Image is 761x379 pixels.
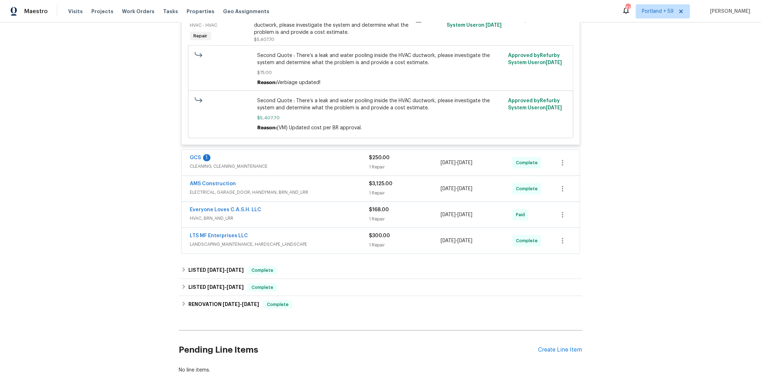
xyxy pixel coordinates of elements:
[207,285,224,290] span: [DATE]
[257,125,277,130] span: Reason:
[441,211,472,218] span: -
[91,8,113,15] span: Projects
[369,181,393,186] span: $3,125.00
[441,186,456,191] span: [DATE]
[508,53,562,65] span: Approved by Refurby System User on
[441,160,456,165] span: [DATE]
[188,283,244,292] h6: LISTED
[254,37,275,42] span: $5,407.70
[207,285,244,290] span: -
[707,8,750,15] span: [PERSON_NAME]
[441,185,472,192] span: -
[516,159,541,166] span: Complete
[369,163,441,171] div: 1 Repair
[207,268,224,272] span: [DATE]
[257,114,504,121] span: $5,407.70
[249,267,276,274] span: Complete
[369,233,390,238] span: $300.00
[190,155,201,160] a: GCS
[188,300,259,309] h6: RENOVATION
[179,367,582,374] div: No line items.
[190,23,218,27] span: HVAC - HVAC
[486,23,502,28] span: [DATE]
[441,212,456,217] span: [DATE]
[516,211,528,218] span: Paid
[179,296,582,313] div: RENOVATION [DATE]-[DATE]Complete
[257,69,504,76] span: $75.00
[257,97,504,111] span: Second Quote : There’s a leak and water pooling inside the HVAC ductwork, please investigate the ...
[223,8,269,15] span: Geo Assignments
[441,237,472,244] span: -
[441,159,472,166] span: -
[190,207,262,212] a: Everyone Loves C.A.S.H. LLC
[190,189,369,196] span: ELECTRICAL, GARAGE_DOOR, HANDYMAN, BRN_AND_LRR
[457,160,472,165] span: [DATE]
[538,347,582,353] div: Create Line Item
[191,32,210,40] span: Repair
[223,302,259,307] span: -
[457,212,472,217] span: [DATE]
[227,268,244,272] span: [DATE]
[188,266,244,275] h6: LISTED
[179,333,538,367] h2: Pending Line Items
[187,8,214,15] span: Properties
[369,155,390,160] span: $250.00
[190,181,236,186] a: AMS Construction
[257,52,504,66] span: Second Quote : There’s a leak and water pooling inside the HVAC ductwork, please investigate the ...
[516,237,541,244] span: Complete
[277,80,320,85] span: Verbiage updated!
[457,238,472,243] span: [DATE]
[190,241,369,248] span: LANDSCAPING_MAINTENANCE, HARDSCAPE_LANDSCAPE
[203,154,210,161] div: 1
[277,125,362,130] span: (VM) Updated cost per BR approval.
[625,4,630,11] div: 812
[179,279,582,296] div: LISTED [DATE]-[DATE]Complete
[369,189,441,197] div: 1 Repair
[242,302,259,307] span: [DATE]
[190,163,369,170] span: CLEANING, CLEANING_MAINTENANCE
[24,8,48,15] span: Maestro
[546,60,562,65] span: [DATE]
[223,302,240,307] span: [DATE]
[441,238,456,243] span: [DATE]
[190,233,248,238] a: LTS MF Enterprises LLC
[508,98,562,110] span: Approved by Refurby System User on
[457,186,472,191] span: [DATE]
[190,215,369,222] span: HVAC, BRN_AND_LRR
[227,285,244,290] span: [DATE]
[369,207,389,212] span: $168.00
[254,15,411,36] div: Second Quote : There’s a leak and water pooling inside the HVAC ductwork, please investigate the ...
[179,262,582,279] div: LISTED [DATE]-[DATE]Complete
[369,242,441,249] div: 1 Repair
[264,301,291,308] span: Complete
[68,8,83,15] span: Visits
[249,284,276,291] span: Complete
[642,8,674,15] span: Portland + 59
[546,105,562,110] span: [DATE]
[516,185,541,192] span: Complete
[257,80,277,85] span: Reason:
[369,216,441,223] div: 1 Repair
[207,268,244,272] span: -
[163,9,178,14] span: Tasks
[122,8,154,15] span: Work Orders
